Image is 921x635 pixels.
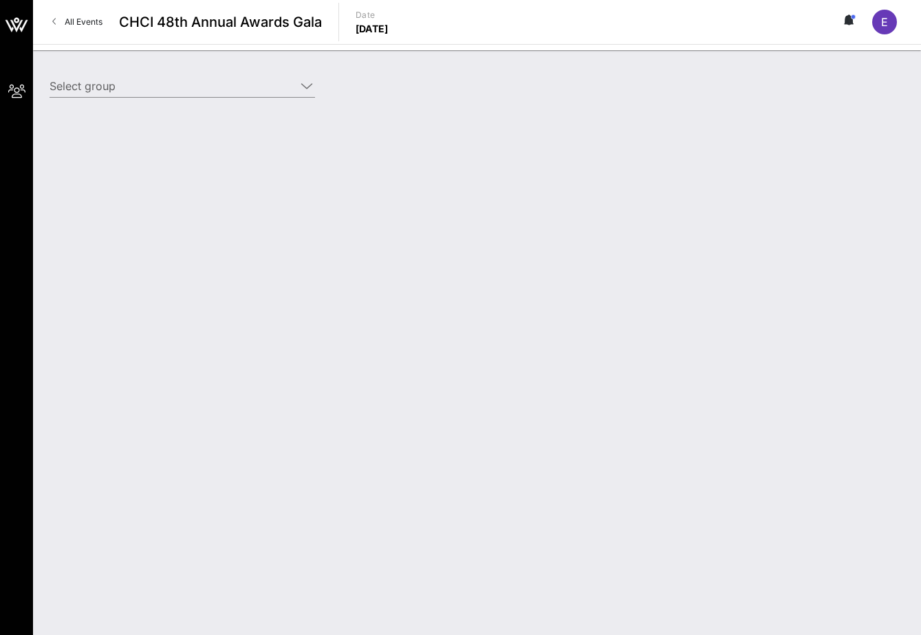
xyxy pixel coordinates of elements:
[65,17,102,27] span: All Events
[44,11,111,33] a: All Events
[356,22,389,36] p: [DATE]
[356,8,389,22] p: Date
[119,12,322,32] span: CHCI 48th Annual Awards Gala
[872,10,897,34] div: E
[881,15,888,29] span: E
